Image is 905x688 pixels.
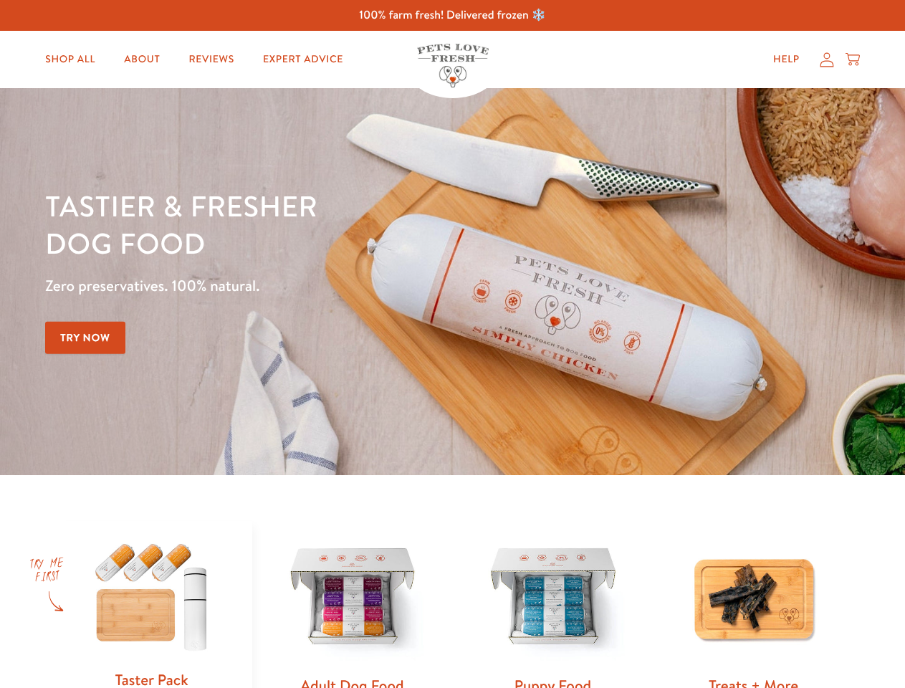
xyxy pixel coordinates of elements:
h1: Tastier & fresher dog food [45,187,588,262]
a: About [112,45,171,74]
a: Reviews [177,45,245,74]
a: Help [762,45,811,74]
a: Shop All [34,45,107,74]
p: Zero preservatives. 100% natural. [45,273,588,299]
img: Pets Love Fresh [417,44,489,87]
a: Expert Advice [252,45,355,74]
a: Try Now [45,322,125,354]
